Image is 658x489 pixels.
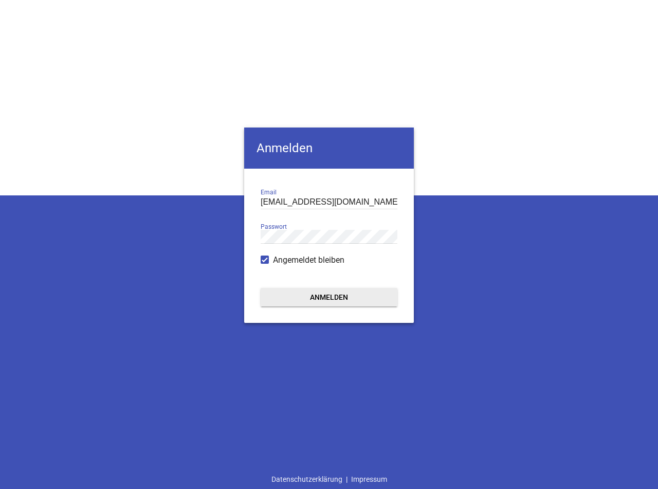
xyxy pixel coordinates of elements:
h4: Anmelden [244,128,414,169]
a: Impressum [348,469,391,489]
div: | [268,469,391,489]
span: Angemeldet bleiben [273,254,344,266]
a: Datenschutzerklärung [268,469,346,489]
button: Anmelden [261,288,397,306]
